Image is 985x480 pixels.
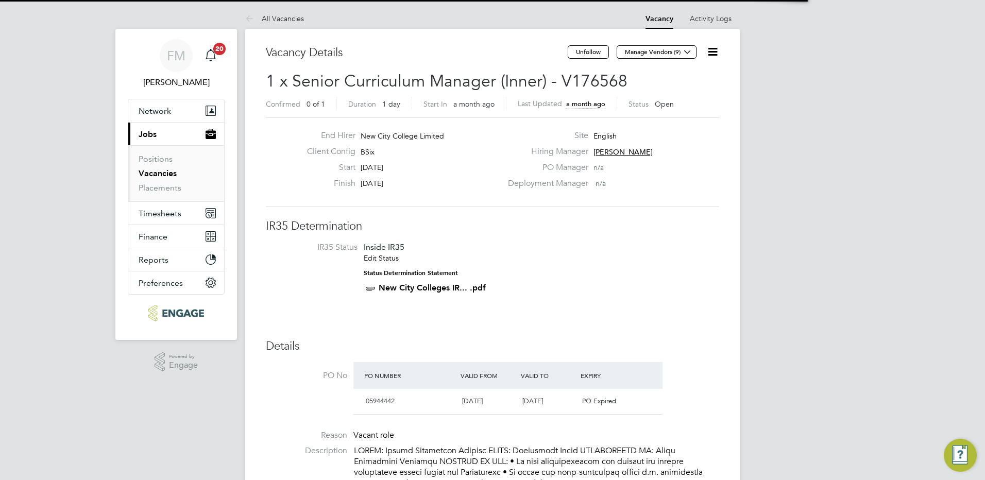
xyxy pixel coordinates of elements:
button: Manage Vendors (9) [617,45,697,59]
span: Fiona Matthews [128,76,225,89]
span: Open [655,99,674,109]
button: Jobs [128,123,224,145]
button: Reports [128,248,224,271]
span: a month ago [566,99,605,108]
span: 0 of 1 [307,99,325,109]
span: n/a [596,179,606,188]
span: Inside IR35 [364,242,404,252]
strong: Status Determination Statement [364,269,458,277]
span: Engage [169,361,198,370]
span: PO Expired [582,397,616,405]
label: Client Config [299,146,355,157]
label: PO No [266,370,347,381]
label: Status [629,99,649,109]
span: Vacant role [353,430,394,440]
span: [PERSON_NAME] [593,147,653,157]
img: ncclondon-logo-retina.png [148,305,203,321]
a: Positions [139,154,173,164]
span: BSix [361,147,375,157]
a: Activity Logs [690,14,732,23]
span: [DATE] [522,397,543,405]
label: Site [502,130,588,141]
div: Jobs [128,145,224,201]
a: Placements [139,183,181,193]
a: Powered byEngage [155,352,198,372]
nav: Main navigation [115,29,237,340]
span: 20 [213,43,226,55]
span: Powered by [169,352,198,361]
label: Reason [266,430,347,441]
span: a month ago [453,99,495,109]
span: FM [167,49,185,62]
div: Expiry [578,366,638,385]
label: Deployment Manager [502,178,588,189]
h3: Details [266,339,719,354]
h3: IR35 Determination [266,219,719,234]
a: All Vacancies [245,14,304,23]
div: PO Number [362,366,458,385]
a: Vacancy [646,14,673,23]
label: Hiring Manager [502,146,588,157]
span: Timesheets [139,209,181,218]
span: New City College Limited [361,131,444,141]
span: 1 day [382,99,400,109]
a: FM[PERSON_NAME] [128,39,225,89]
h3: Vacancy Details [266,45,568,60]
label: Finish [299,178,355,189]
span: 1 x Senior Curriculum Manager (Inner) - V176568 [266,71,627,91]
label: Last Updated [518,99,562,108]
div: Valid To [518,366,579,385]
label: Duration [348,99,376,109]
span: n/a [593,163,604,172]
span: Finance [139,232,167,242]
label: PO Manager [502,162,588,173]
button: Finance [128,225,224,248]
span: English [593,131,617,141]
button: Preferences [128,271,224,294]
span: [DATE] [462,397,483,405]
span: Preferences [139,278,183,288]
span: Jobs [139,129,157,139]
button: Timesheets [128,202,224,225]
label: End Hirer [299,130,355,141]
a: Vacancies [139,168,177,178]
label: Start In [423,99,447,109]
a: Edit Status [364,253,399,263]
span: Reports [139,255,168,265]
span: [DATE] [361,163,383,172]
label: Description [266,445,347,456]
span: 05944442 [366,397,395,405]
button: Network [128,99,224,122]
label: Start [299,162,355,173]
span: Network [139,106,171,116]
label: Confirmed [266,99,300,109]
button: Engage Resource Center [944,439,977,472]
a: Go to home page [128,305,225,321]
span: [DATE] [361,179,383,188]
a: 20 [200,39,221,72]
label: IR35 Status [276,242,358,253]
button: Unfollow [568,45,609,59]
a: New City Colleges IR... .pdf [379,283,486,293]
div: Valid From [458,366,518,385]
